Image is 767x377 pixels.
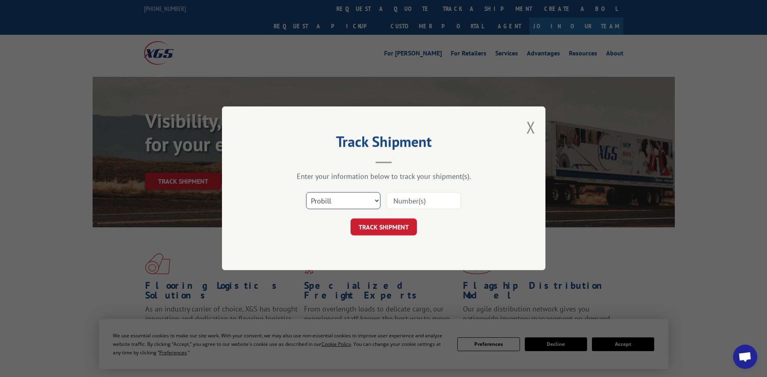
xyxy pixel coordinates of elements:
button: TRACK SHIPMENT [351,219,417,236]
h2: Track Shipment [262,136,505,151]
button: Close modal [526,116,535,138]
div: Enter your information below to track your shipment(s). [262,172,505,181]
input: Number(s) [387,193,461,210]
div: Open chat [733,345,757,369]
